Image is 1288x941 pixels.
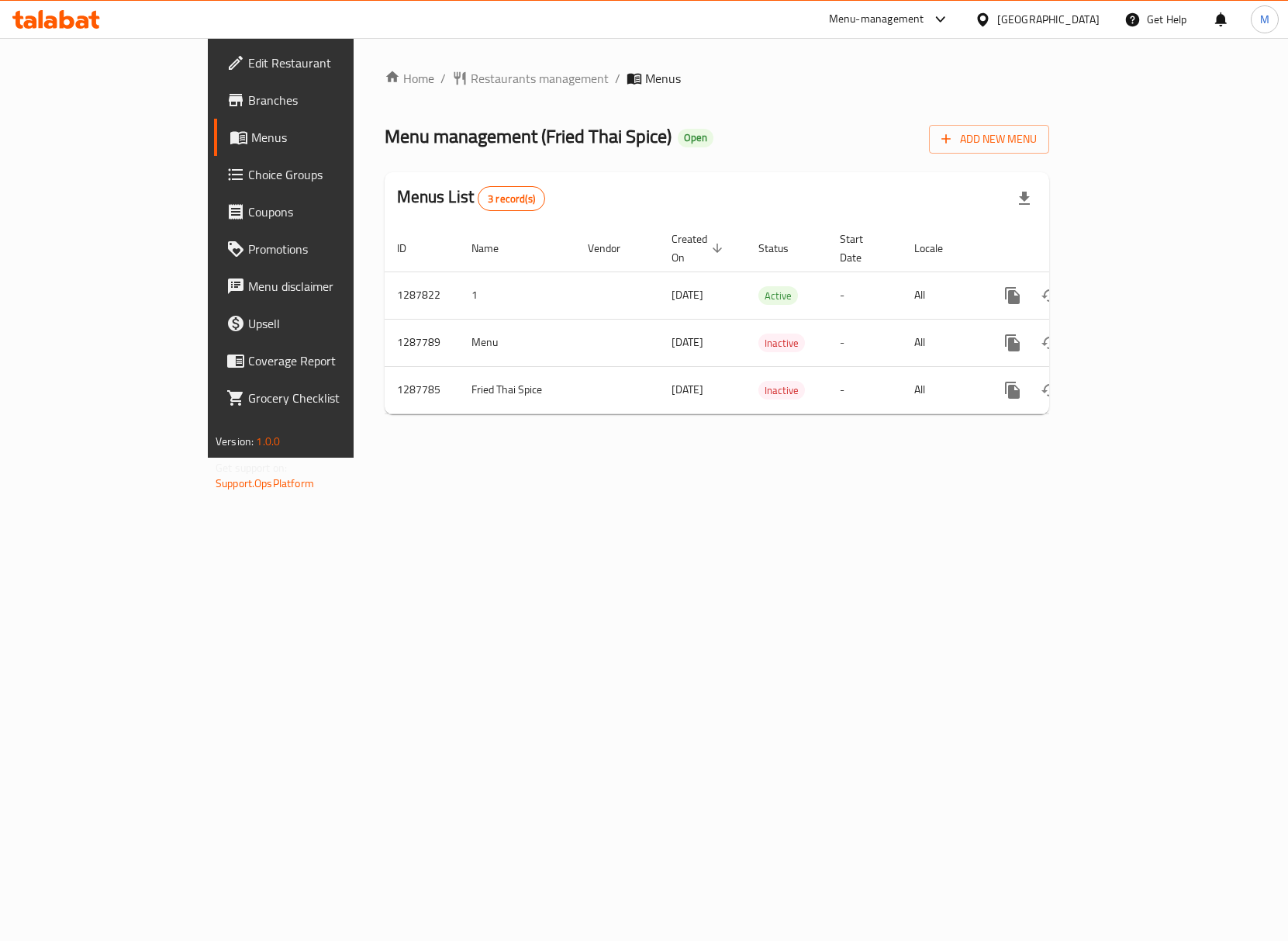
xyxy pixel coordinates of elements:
[459,319,575,366] td: Menu
[758,239,809,258] span: Status
[214,230,423,268] a: Promotions
[248,351,410,370] span: Coverage Report
[982,225,1155,272] th: Actions
[929,125,1049,154] button: Add New Menu
[758,286,798,305] div: Active
[214,379,423,417] a: Grocery Checklist
[248,202,410,221] span: Coupons
[941,130,1037,149] span: Add New Menu
[248,314,410,333] span: Upsell
[758,334,805,352] div: Inactive
[248,389,410,407] span: Grocery Checklist
[214,81,423,119] a: Branches
[214,342,423,379] a: Coverage Report
[385,225,1155,414] table: enhanced table
[385,69,1049,88] nav: breadcrumb
[758,287,798,305] span: Active
[758,381,805,400] div: Inactive
[672,230,727,267] span: Created On
[827,366,902,413] td: -
[1031,372,1069,409] button: Change Status
[214,268,423,305] a: Menu disclaimer
[914,239,963,258] span: Locale
[452,69,609,88] a: Restaurants management
[471,69,609,88] span: Restaurants management
[397,239,426,258] span: ID
[214,156,423,193] a: Choice Groups
[997,11,1100,28] div: [GEOGRAPHIC_DATA]
[672,285,703,305] span: [DATE]
[216,458,287,478] span: Get support on:
[459,272,575,319] td: 1
[214,119,423,156] a: Menus
[248,277,410,296] span: Menu disclaimer
[440,69,446,88] li: /
[248,91,410,109] span: Branches
[214,305,423,342] a: Upsell
[672,379,703,400] span: [DATE]
[478,186,545,211] div: Total records count
[248,240,410,258] span: Promotions
[1006,180,1043,217] div: Export file
[1260,11,1269,28] span: M
[994,277,1031,314] button: more
[902,319,982,366] td: All
[471,239,519,258] span: Name
[902,272,982,319] td: All
[994,372,1031,409] button: more
[829,10,924,29] div: Menu-management
[1031,324,1069,362] button: Change Status
[385,119,672,154] span: Menu management ( Fried Thai Spice )
[758,382,805,400] span: Inactive
[615,69,620,88] li: /
[678,129,713,147] div: Open
[827,319,902,366] td: -
[216,473,314,493] a: Support.OpsPlatform
[248,165,410,184] span: Choice Groups
[1031,277,1069,314] button: Change Status
[478,192,544,206] span: 3 record(s)
[251,128,410,147] span: Menus
[214,44,423,81] a: Edit Restaurant
[214,193,423,230] a: Coupons
[827,272,902,319] td: -
[397,185,545,211] h2: Menus List
[678,131,713,144] span: Open
[994,324,1031,362] button: more
[248,54,410,72] span: Edit Restaurant
[645,69,681,88] span: Menus
[459,366,575,413] td: Fried Thai Spice
[902,366,982,413] td: All
[758,334,805,352] span: Inactive
[256,431,280,451] span: 1.0.0
[588,239,641,258] span: Vendor
[840,230,883,267] span: Start Date
[672,332,703,352] span: [DATE]
[216,431,254,451] span: Version:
